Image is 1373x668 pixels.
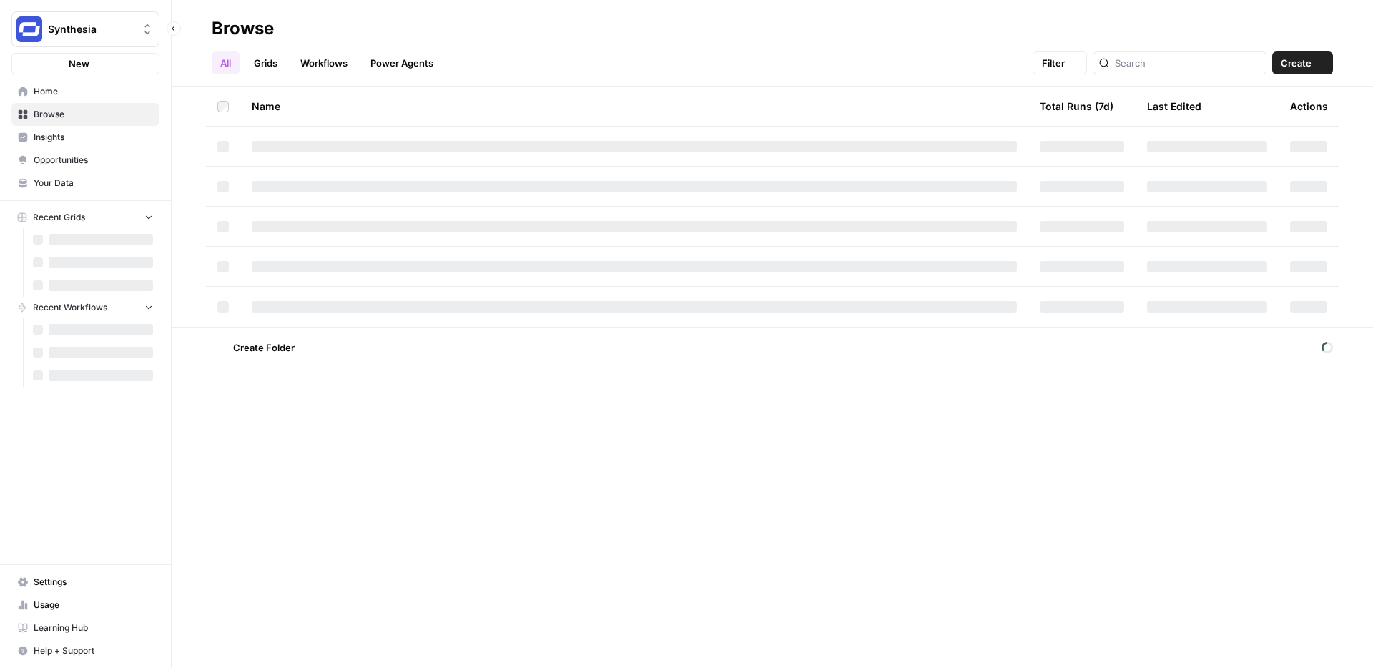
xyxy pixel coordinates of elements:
[34,644,153,657] span: Help + Support
[1042,56,1065,70] span: Filter
[1272,51,1333,74] button: Create
[1290,87,1328,126] div: Actions
[11,617,159,639] a: Learning Hub
[34,85,153,98] span: Home
[362,51,442,74] a: Power Agents
[34,599,153,611] span: Usage
[34,154,153,167] span: Opportunities
[292,51,356,74] a: Workflows
[69,57,89,71] span: New
[233,340,295,355] span: Create Folder
[11,297,159,318] button: Recent Workflows
[1281,56,1312,70] span: Create
[11,571,159,594] a: Settings
[16,16,42,42] img: Synthesia Logo
[11,207,159,228] button: Recent Grids
[212,336,303,359] button: Create Folder
[34,131,153,144] span: Insights
[212,51,240,74] a: All
[11,149,159,172] a: Opportunities
[11,80,159,103] a: Home
[34,622,153,634] span: Learning Hub
[34,108,153,121] span: Browse
[33,301,107,314] span: Recent Workflows
[1147,87,1201,126] div: Last Edited
[11,11,159,47] button: Workspace: Synthesia
[34,576,153,589] span: Settings
[34,177,153,190] span: Your Data
[48,22,134,36] span: Synthesia
[11,172,159,195] a: Your Data
[11,53,159,74] button: New
[1040,87,1113,126] div: Total Runs (7d)
[1033,51,1087,74] button: Filter
[11,126,159,149] a: Insights
[11,639,159,662] button: Help + Support
[252,87,1017,126] div: Name
[1115,56,1260,70] input: Search
[33,211,85,224] span: Recent Grids
[11,103,159,126] a: Browse
[245,51,286,74] a: Grids
[212,17,274,40] div: Browse
[11,594,159,617] a: Usage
